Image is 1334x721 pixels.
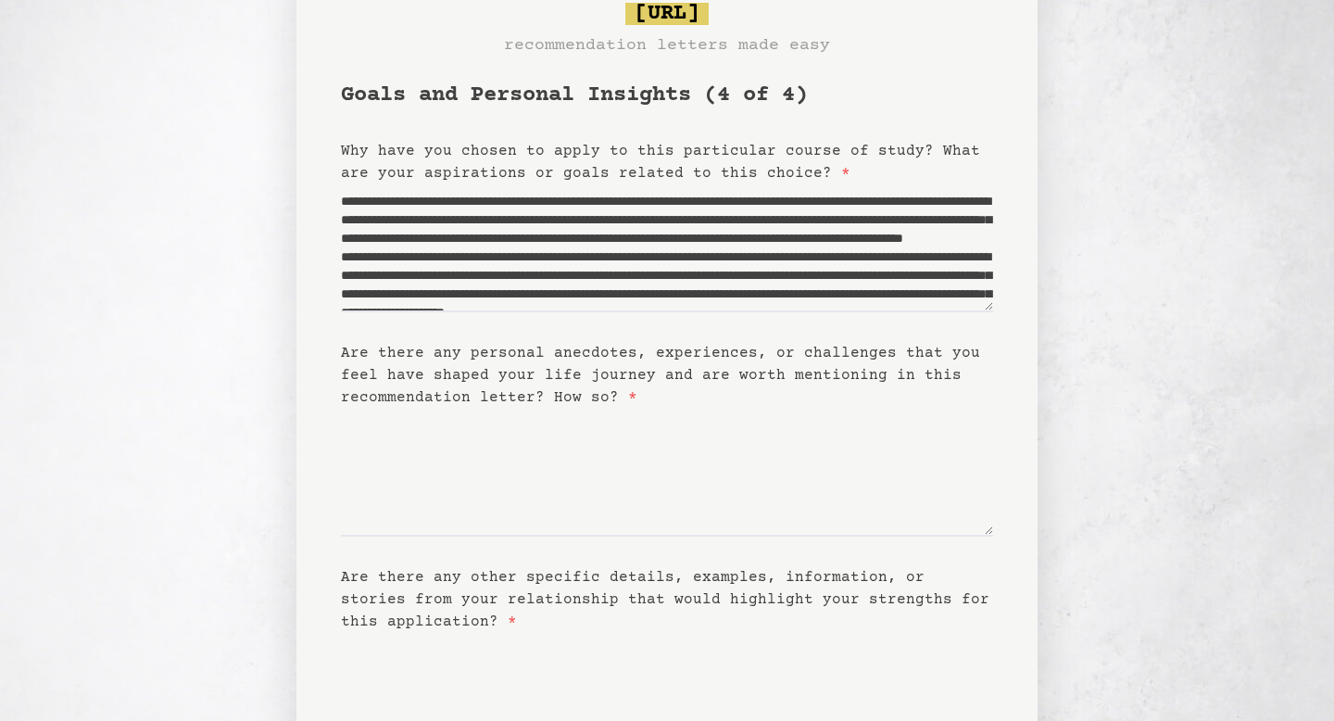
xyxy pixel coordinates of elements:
h1: Goals and Personal Insights (4 of 4) [341,81,993,110]
h3: recommendation letters made easy [504,32,830,58]
label: Why have you chosen to apply to this particular course of study? What are your aspirations or goa... [341,143,980,182]
label: Are there any personal anecdotes, experiences, or challenges that you feel have shaped your life ... [341,345,980,406]
label: Are there any other specific details, examples, information, or stories from your relationship th... [341,569,989,630]
span: [URL] [625,3,709,25]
